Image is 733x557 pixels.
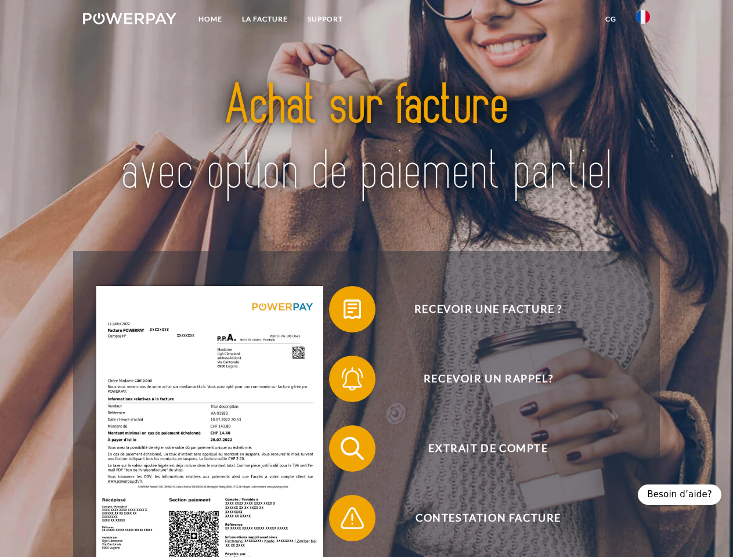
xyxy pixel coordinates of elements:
span: Contestation Facture [346,495,630,541]
a: CG [595,9,626,30]
a: Home [189,9,232,30]
span: Recevoir une facture ? [346,286,630,332]
img: logo-powerpay-white.svg [83,13,176,24]
img: qb_search.svg [338,434,367,463]
a: Support [298,9,353,30]
img: title-powerpay_fr.svg [111,56,622,222]
div: Besoin d’aide? [638,484,721,505]
img: qb_warning.svg [338,504,367,533]
button: Extrait de compte [329,425,631,472]
button: Recevoir un rappel? [329,356,631,402]
img: qb_bill.svg [338,295,367,324]
button: Contestation Facture [329,495,631,541]
img: qb_bell.svg [338,364,367,393]
span: Recevoir un rappel? [346,356,630,402]
button: Recevoir une facture ? [329,286,631,332]
a: LA FACTURE [232,9,298,30]
img: fr [636,10,650,24]
iframe: Button to launch messaging window [687,511,724,548]
span: Extrait de compte [346,425,630,472]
